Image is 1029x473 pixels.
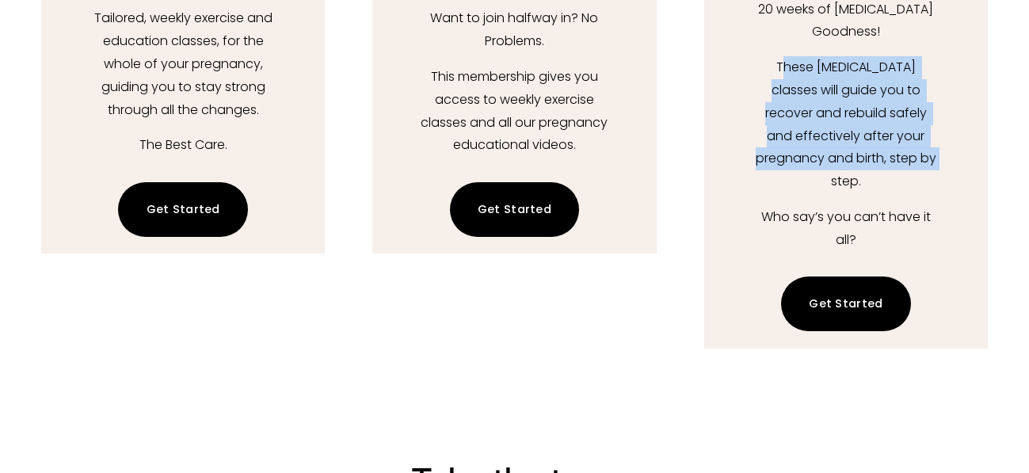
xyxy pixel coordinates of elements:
[753,206,940,252] p: Who say’s you can’t have it all?
[118,182,248,237] a: Get Started
[753,56,940,193] p: These [MEDICAL_DATA] classes will guide you to recover and rebuild safely and effectively after y...
[781,277,911,331] a: Get Started
[421,66,608,157] p: This membership gives you access to weekly exercise classes and all our pregnancy educational vid...
[450,182,580,237] a: Get Started
[90,134,277,157] p: The Best Care.
[421,7,608,53] p: Want to join halfway in? No Problems.
[90,7,277,121] p: Tailored, weekly exercise and education classes, for the whole of your pregnancy, guiding you to ...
